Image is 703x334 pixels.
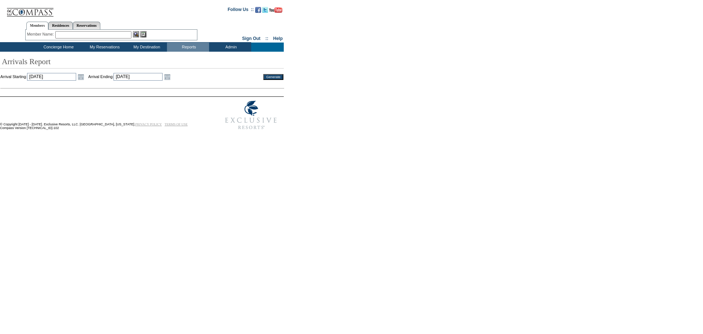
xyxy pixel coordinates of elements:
td: My Reservations [83,43,125,52]
td: Concierge Home [33,43,83,52]
a: PRIVACY POLICY [135,122,162,126]
td: My Destination [125,43,167,52]
span: :: [265,36,268,41]
a: Subscribe to our YouTube Channel [269,9,282,14]
td: Admin [209,43,251,52]
img: Compass Home [6,2,54,17]
a: Sign Out [242,36,260,41]
img: Follow us on Twitter [262,7,268,13]
img: Reservations [140,31,146,37]
a: Become our fan on Facebook [255,9,261,14]
img: Become our fan on Facebook [255,7,261,13]
td: Reports [167,43,209,52]
div: Member Name: [27,31,55,37]
a: Follow us on Twitter [262,9,268,14]
img: Subscribe to our YouTube Channel [269,7,282,13]
a: Residences [48,22,73,29]
input: Generate [263,74,283,80]
a: Reservations [73,22,100,29]
a: TERMS OF USE [165,122,188,126]
td: Arrival Starting: Arrival Ending: [0,73,253,81]
a: Open the calendar popup. [163,73,171,81]
a: Members [26,22,49,30]
td: Follow Us :: [228,6,254,15]
img: View [133,31,139,37]
a: Open the calendar popup. [77,73,85,81]
img: Exclusive Resorts [218,97,284,133]
a: Help [273,36,283,41]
